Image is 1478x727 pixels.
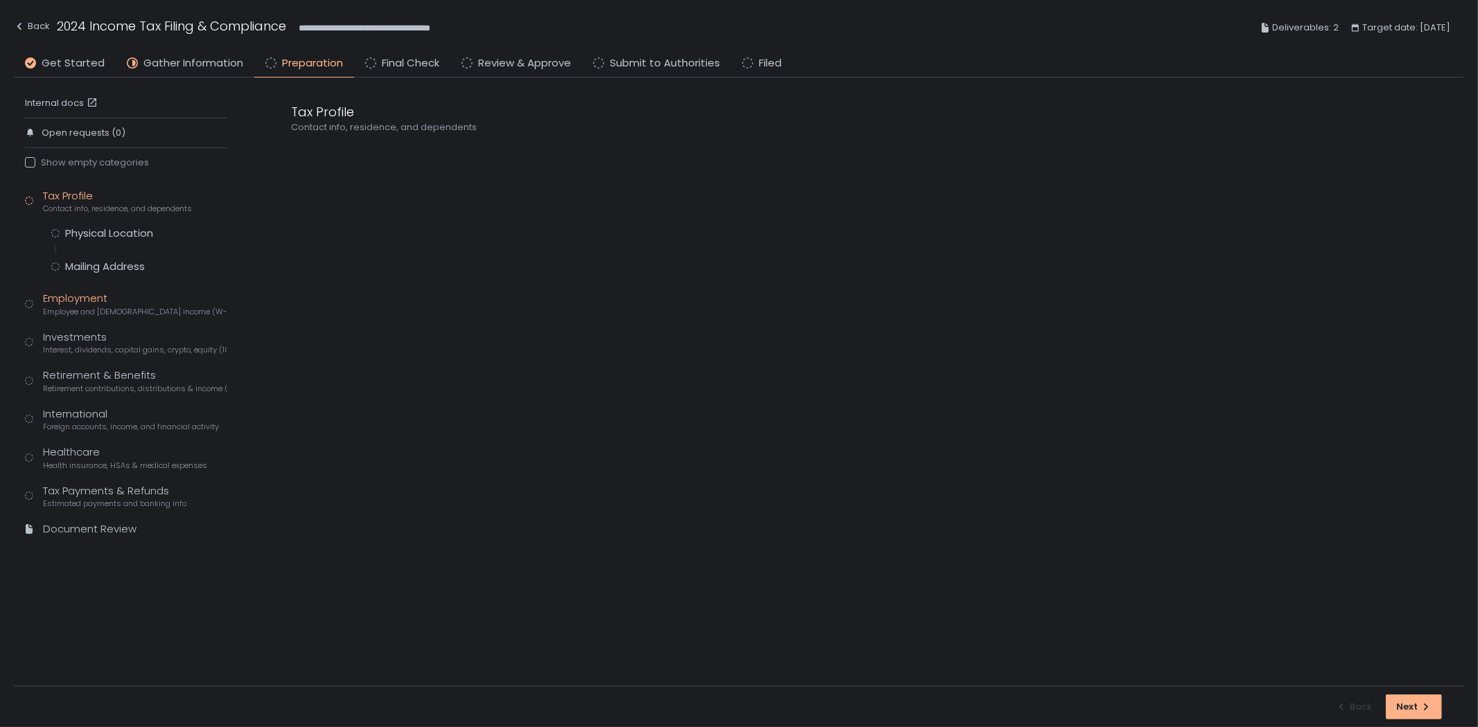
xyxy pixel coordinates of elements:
span: Foreign accounts, income, and financial activity [43,422,219,432]
span: Estimated payments and banking info [43,499,186,509]
span: Open requests (0) [42,127,125,139]
div: Document Review [43,521,137,537]
span: Preparation [282,55,343,71]
div: Tax Profile [291,102,956,121]
div: International [43,406,219,433]
span: Submit to Authorities [610,55,720,71]
span: Contact info, residence, and dependents [43,204,192,214]
div: Physical Location [65,226,153,240]
button: Next [1386,694,1442,719]
a: Internal docs [25,97,100,109]
span: Final Check [382,55,439,71]
div: Mailing Address [65,260,145,273]
div: Contact info, residence, and dependents [291,121,956,134]
span: Target date: [DATE] [1362,19,1450,36]
span: Get Started [42,55,105,71]
div: Investments [43,330,227,356]
div: Healthcare [43,445,207,471]
span: Retirement contributions, distributions & income (1099-R, 5498) [43,384,227,394]
span: Deliverables: 2 [1272,19,1339,36]
div: Tax Payments & Refunds [43,483,186,510]
span: Filed [759,55,782,71]
span: Employee and [DEMOGRAPHIC_DATA] income (W-2s) [43,307,227,317]
div: Next [1396,701,1432,713]
span: Interest, dividends, capital gains, crypto, equity (1099s, K-1s) [43,345,227,355]
div: Retirement & Benefits [43,368,227,394]
span: Review & Approve [478,55,571,71]
div: Back [14,18,50,35]
button: Back [14,17,50,39]
div: Tax Profile [43,188,192,215]
h1: 2024 Income Tax Filing & Compliance [57,17,286,35]
span: Gather Information [143,55,243,71]
div: Employment [43,291,227,317]
span: Health insurance, HSAs & medical expenses [43,460,207,471]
